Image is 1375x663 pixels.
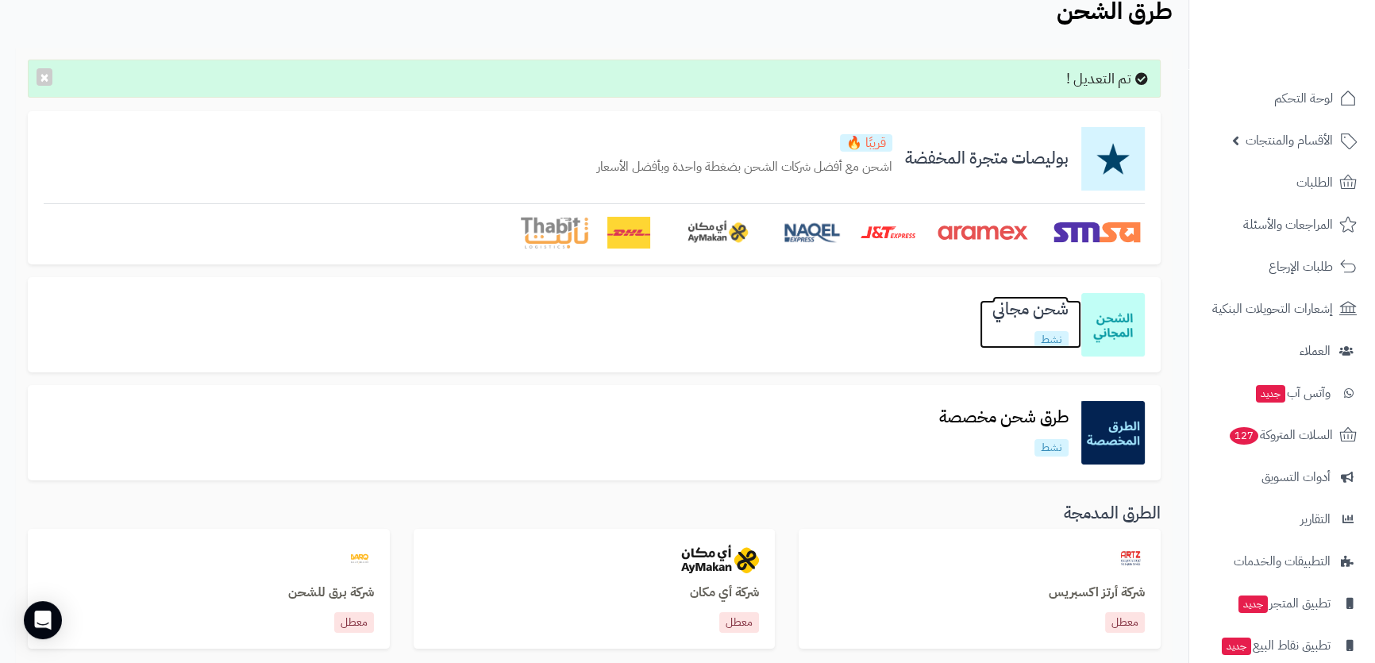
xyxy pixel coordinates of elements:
a: التطبيقات والخدمات [1199,542,1365,580]
a: شحن مجانينشط [980,300,1081,349]
img: artzexpress [1116,545,1145,573]
span: جديد [1238,596,1268,613]
p: معطل [719,612,759,633]
a: طلبات الإرجاع [1199,248,1365,286]
a: وآتس آبجديد [1199,374,1365,412]
a: aymakanشركة أي مكانمعطل [414,529,776,649]
span: 127 [1230,427,1258,445]
img: AyMakan [669,217,765,249]
span: لوحة التحكم [1274,87,1333,110]
span: إشعارات التحويلات البنكية [1212,298,1333,320]
div: تم التعديل ! [28,60,1161,98]
span: أدوات التسويق [1261,466,1331,488]
h3: طرق شحن مخصصة [926,408,1081,426]
img: logo-2.png [1267,40,1360,74]
button: × [37,68,52,86]
img: barq [345,545,374,573]
span: الطلبات [1296,172,1333,194]
h3: شركة أي مكان [429,586,760,600]
a: المراجعات والأسئلة [1199,206,1365,244]
img: Naqel [784,217,841,249]
span: جديد [1222,638,1251,655]
img: aymakan [681,545,759,573]
h3: شحن مجاني [980,300,1081,318]
a: تطبيق المتجرجديد [1199,584,1365,623]
span: التقارير [1300,508,1331,530]
p: معطل [1105,612,1145,633]
h3: شركة برق للشحن [44,586,374,600]
h3: الطرق المدمجة [28,504,1161,522]
a: السلات المتروكة127 [1199,416,1365,454]
img: Aramex [935,217,1030,249]
span: الأقسام والمنتجات [1246,129,1333,152]
p: قريبًا 🔥 [840,134,892,152]
span: تطبيق المتجر [1237,592,1331,615]
p: اشحن مع أفضل شركات الشحن بضغطة واحدة وبأفضل الأسعار [597,158,892,176]
p: نشط [1034,331,1069,349]
a: barqشركة برق للشحنمعطل [28,529,390,649]
a: لوحة التحكم [1199,79,1365,118]
img: SMSA [1050,217,1145,249]
span: المراجعات والأسئلة [1243,214,1333,236]
a: أدوات التسويق [1199,458,1365,496]
div: Open Intercom Messenger [24,601,62,639]
p: معطل [334,612,374,633]
span: التطبيقات والخدمات [1234,550,1331,572]
span: العملاء [1300,340,1331,362]
a: العملاء [1199,332,1365,370]
a: الطلبات [1199,164,1365,202]
a: طرق شحن مخصصةنشط [926,408,1081,457]
span: جديد [1256,385,1285,403]
img: Thabit [521,217,588,249]
img: DHL [607,217,649,249]
span: السلات المتروكة [1228,424,1333,446]
p: نشط [1034,439,1069,457]
img: J&T Express [860,217,916,249]
a: إشعارات التحويلات البنكية [1199,290,1365,328]
h3: شركة أرتز اكسبريس [815,586,1145,600]
a: التقارير [1199,500,1365,538]
span: تطبيق نقاط البيع [1220,634,1331,657]
span: طلبات الإرجاع [1269,256,1333,278]
a: artzexpressشركة أرتز اكسبريسمعطل [799,529,1161,649]
span: وآتس آب [1254,382,1331,404]
h3: بوليصات متجرة المخفضة [892,149,1081,168]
